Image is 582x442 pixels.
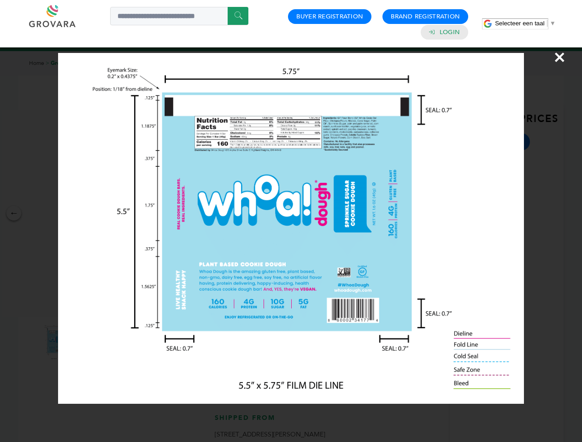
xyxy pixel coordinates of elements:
[58,53,523,404] img: Image Preview
[495,20,544,27] span: Selecteer een taal
[110,7,248,25] input: Search a product or brand...
[550,20,556,27] span: ▼
[553,44,566,70] span: ×
[391,12,460,21] a: Brand Registration
[495,20,556,27] a: Selecteer een taal​
[440,28,460,36] a: Login
[296,12,363,21] a: Buyer Registration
